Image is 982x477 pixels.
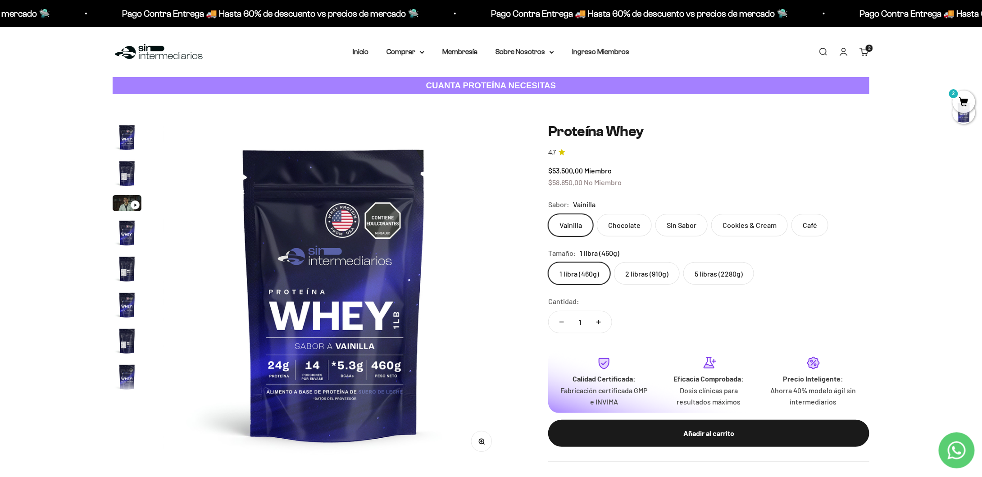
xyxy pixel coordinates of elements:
[113,123,141,154] button: Ir al artículo 1
[783,374,844,383] strong: Precio Inteligente:
[113,218,141,247] img: Proteína Whey
[953,98,975,108] a: 2
[548,247,576,259] legend: Tamaño:
[386,46,424,58] summary: Comprar
[113,291,141,319] img: Proteína Whey
[548,123,869,140] h1: Proteína Whey
[580,247,619,259] span: 1 libra (460g)
[496,46,554,58] summary: Sobre Nosotros
[443,6,740,21] p: Pago Contra Entrega 🚚 Hasta 60% de descuento vs precios de mercado 🛸
[548,295,579,307] label: Cantidad:
[548,178,582,186] span: $58.850,00
[113,195,141,214] button: Ir al artículo 3
[113,363,141,394] button: Ir al artículo 8
[113,159,141,188] img: Proteína Whey
[586,311,612,333] button: Aumentar cantidad
[948,88,959,99] mark: 2
[74,6,371,21] p: Pago Contra Entrega 🚚 Hasta 60% de descuento vs precios de mercado 🛸
[113,254,141,286] button: Ir al artículo 5
[548,148,556,158] span: 4.7
[549,311,575,333] button: Reducir cantidad
[113,327,141,355] img: Proteína Whey
[584,166,612,175] span: Miembro
[113,327,141,358] button: Ir al artículo 7
[113,291,141,322] button: Ir al artículo 6
[426,81,556,90] strong: CUANTA PROTEÍNA NECESITAS
[584,178,622,186] span: No Miembro
[866,45,873,52] cart-count: 2
[113,218,141,250] button: Ir al artículo 4
[573,374,636,383] strong: Calidad Certificada:
[768,385,859,408] p: Ahorra 40% modelo ágil sin intermediarios
[566,427,851,439] div: Añadir al carrito
[113,363,141,391] img: Proteína Whey
[548,420,869,447] button: Añadir al carrito
[664,385,754,408] p: Dosis clínicas para resultados máximos
[674,374,744,383] strong: Eficacia Comprobada:
[573,199,596,210] span: Vainilla
[113,159,141,191] button: Ir al artículo 2
[113,254,141,283] img: Proteína Whey
[548,148,869,158] a: 4.74.7 de 5.0 estrellas
[442,48,477,55] a: Membresía
[113,123,141,152] img: Proteína Whey
[859,47,869,57] a: 2
[572,48,629,55] a: Ingreso Miembros
[113,77,869,95] a: CUANTA PROTEÍNA NECESITAS
[548,199,569,210] legend: Sabor:
[353,48,368,55] a: Inicio
[548,166,583,175] span: $53.500,00
[163,123,505,465] img: Proteína Whey
[559,385,649,408] p: Fabricación certificada GMP e INVIMA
